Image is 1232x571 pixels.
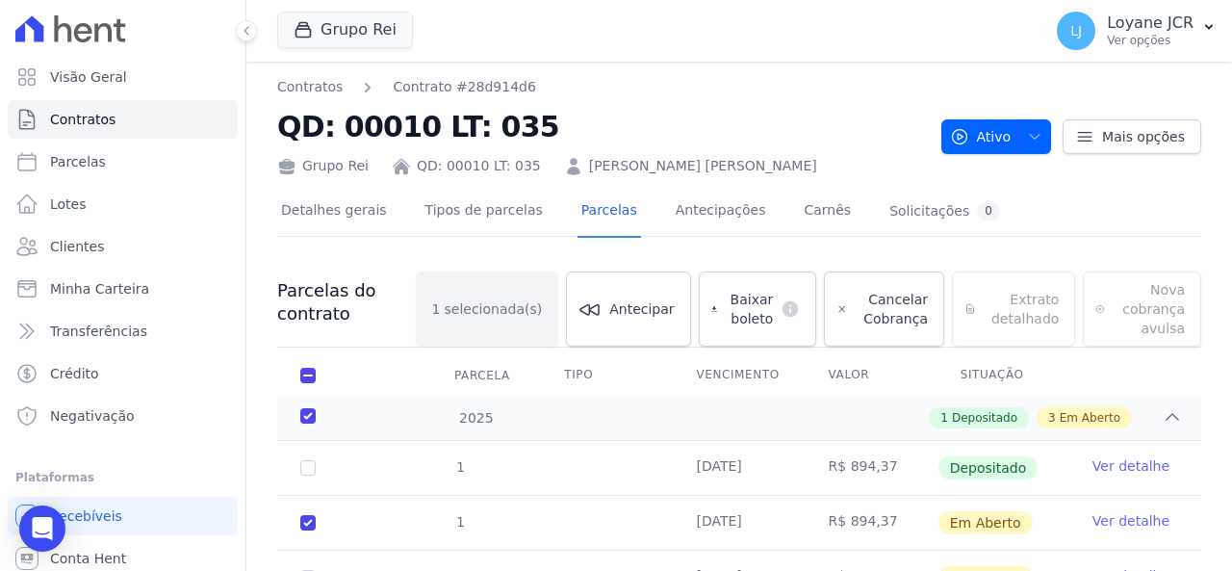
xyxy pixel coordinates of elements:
[50,364,99,383] span: Crédito
[8,270,238,308] a: Minha Carteira
[806,496,937,550] td: R$ 894,37
[277,105,926,148] h2: QD: 00010 LT: 035
[8,397,238,435] a: Negativação
[432,299,441,319] span: 1
[856,290,928,328] span: Cancelar Cobrança
[277,77,536,97] nav: Breadcrumb
[1092,456,1169,476] a: Ver detalhe
[1048,409,1056,427] span: 3
[50,322,147,341] span: Transferências
[277,12,413,48] button: Grupo Rei
[1041,4,1232,58] button: LJ Loyane JCR Ver opções
[889,202,1000,221] div: Solicitações
[454,514,465,530] span: 1
[824,272,944,347] a: Cancelar Cobrança
[938,456,1039,480] span: Depositado
[50,237,104,256] span: Clientes
[50,279,149,298] span: Minha Carteira
[1107,13,1193,33] p: Loyane JCR
[937,355,1069,396] th: Situação
[609,299,674,319] span: Antecipar
[577,187,641,238] a: Parcelas
[8,143,238,181] a: Parcelas
[50,549,126,568] span: Conta Hent
[300,460,316,476] input: Só é possível selecionar pagamentos em aberto
[431,356,533,395] div: Parcela
[50,406,135,426] span: Negativação
[445,299,543,319] span: selecionada(s)
[672,187,770,238] a: Antecipações
[952,409,1017,427] span: Depositado
[566,272,690,347] a: Antecipar
[589,156,817,176] a: [PERSON_NAME] [PERSON_NAME]
[940,409,948,427] span: 1
[277,77,343,97] a: Contratos
[1060,409,1120,427] span: Em Aberto
[885,187,1004,238] a: Solicitações0
[938,511,1033,534] span: Em Aberto
[15,466,230,489] div: Plataformas
[977,202,1000,221] div: 0
[417,156,541,176] a: QD: 00010 LT: 035
[950,119,1012,154] span: Ativo
[50,152,106,171] span: Parcelas
[941,119,1052,154] button: Ativo
[541,355,673,396] th: Tipo
[1107,33,1193,48] p: Ver opções
[1063,119,1201,154] a: Mais opções
[1070,24,1082,38] span: LJ
[8,58,238,96] a: Visão Geral
[8,354,238,393] a: Crédito
[673,441,805,495] td: [DATE]
[277,77,926,97] nav: Breadcrumb
[673,496,805,550] td: [DATE]
[19,506,65,552] div: Open Intercom Messenger
[1092,511,1169,531] a: Ver detalhe
[454,459,465,475] span: 1
[422,187,547,238] a: Tipos de parcelas
[673,355,805,396] th: Vencimento
[50,506,122,526] span: Recebíveis
[50,67,127,87] span: Visão Geral
[277,187,391,238] a: Detalhes gerais
[393,77,536,97] a: Contrato #28d914d6
[8,227,238,266] a: Clientes
[800,187,855,238] a: Carnês
[8,100,238,139] a: Contratos
[50,110,115,129] span: Contratos
[8,497,238,535] a: Recebíveis
[8,312,238,350] a: Transferências
[300,515,316,531] input: default
[277,279,416,325] h3: Parcelas do contrato
[806,355,937,396] th: Valor
[8,185,238,223] a: Lotes
[806,441,937,495] td: R$ 894,37
[277,156,369,176] div: Grupo Rei
[50,195,87,214] span: Lotes
[1102,127,1185,146] span: Mais opções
